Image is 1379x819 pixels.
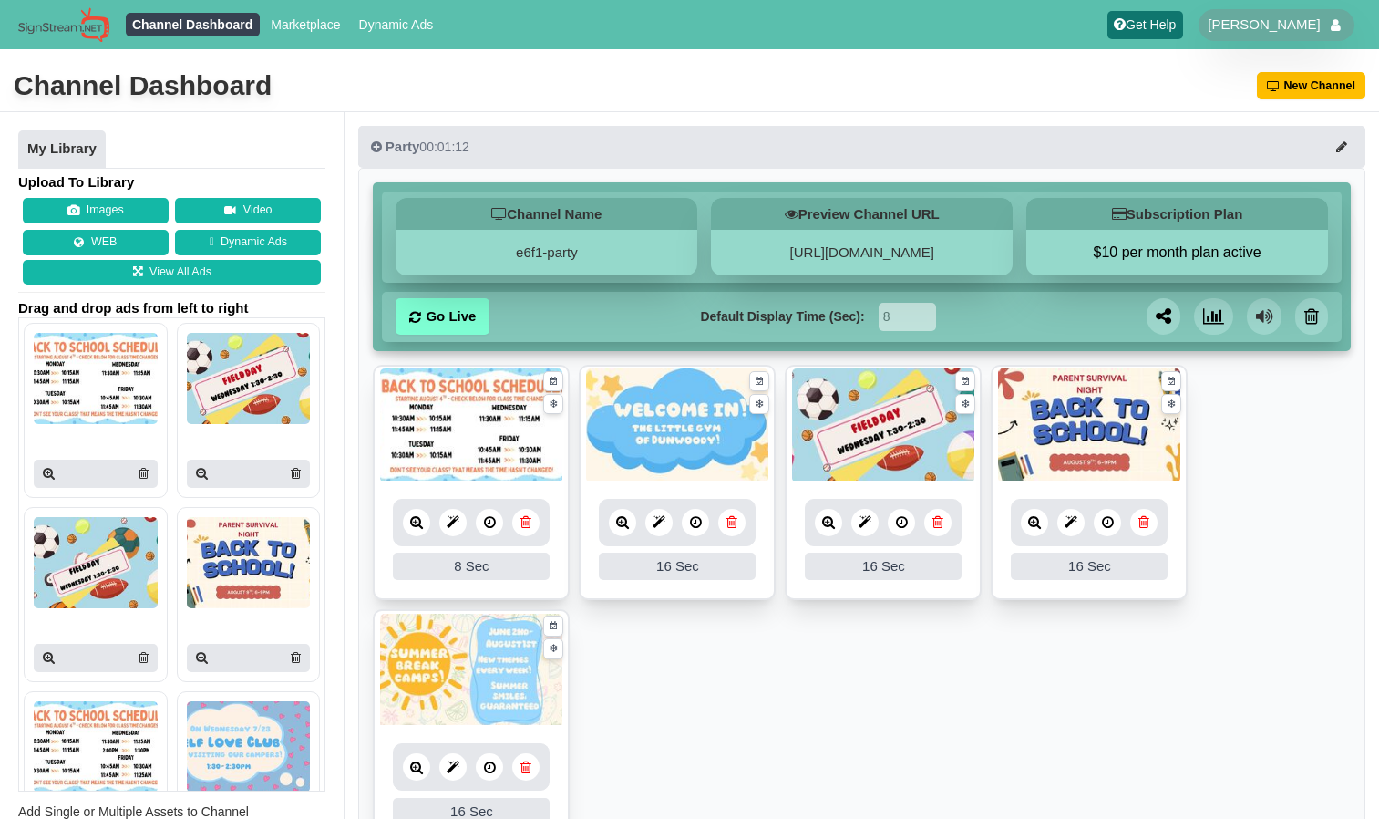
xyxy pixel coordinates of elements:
[187,333,311,424] img: P250x250 image processing20250726 1016204 rupsj4
[358,126,1365,168] button: Party00:01:12
[264,13,347,36] a: Marketplace
[34,333,158,424] img: P250x250 image processing20250727 1016204 1qk5ibq
[1026,244,1328,262] button: $10 per month plan active
[175,230,321,255] a: Dynamic Ads
[18,173,325,192] h4: Upload To Library
[23,198,169,223] button: Images
[586,368,768,482] img: 92.484 kb
[187,701,311,793] img: P250x250 image processing20250718 1016204 1jjblj8
[700,307,864,327] label: Default Display Time (Sec):
[396,298,489,335] a: Go Live
[396,198,697,230] h5: Channel Name
[34,517,158,608] img: P250x250 image processing20250726 1016204 dxqo0e
[386,139,420,154] span: Party
[1208,16,1320,34] span: [PERSON_NAME]
[879,303,936,331] input: Seconds
[599,553,756,580] div: 16 Sec
[396,230,697,275] div: e6f1-party
[393,553,550,580] div: 8 Sec
[18,130,106,169] a: My Library
[34,701,158,793] img: P250x250 image processing20250721 1016204 b05cof
[371,138,469,156] div: 00:01:12
[1107,11,1183,39] a: Get Help
[711,198,1013,230] h5: Preview Channel URL
[23,230,169,255] button: WEB
[1257,72,1366,99] button: New Channel
[18,7,109,43] img: Sign Stream.NET
[1011,553,1168,580] div: 16 Sec
[790,244,934,260] a: [URL][DOMAIN_NAME]
[18,804,249,819] span: Add Single or Multiple Assets to Channel
[352,13,440,36] a: Dynamic Ads
[792,368,974,482] img: 152.418 kb
[23,260,321,285] a: View All Ads
[175,198,321,223] button: Video
[1026,198,1328,230] h5: Subscription Plan
[380,368,562,482] img: 196.202 kb
[187,517,311,608] img: P250x250 image processing20250726 1016204 1w2qrh7
[998,368,1180,482] img: 172.253 kb
[805,553,962,580] div: 16 Sec
[126,13,260,36] a: Channel Dashboard
[18,299,325,317] span: Drag and drop ads from left to right
[380,614,562,728] img: 181.478 kb
[14,67,272,104] div: Channel Dashboard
